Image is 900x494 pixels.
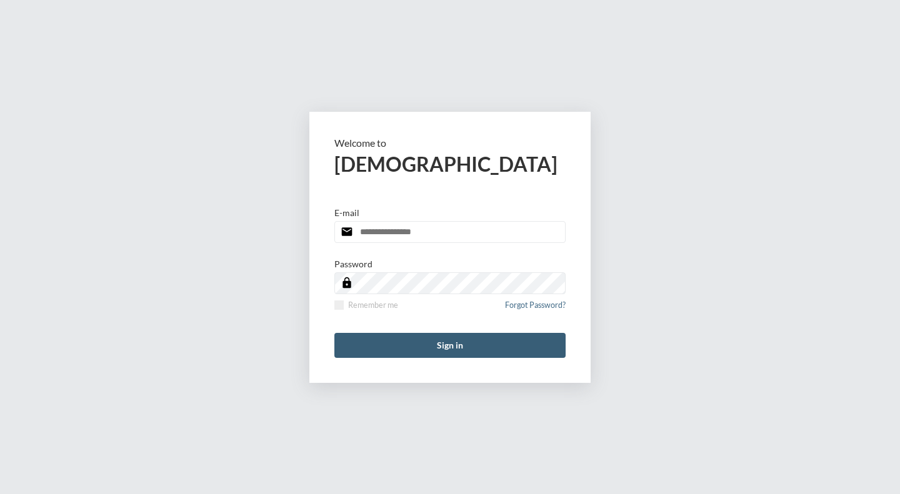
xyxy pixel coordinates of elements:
button: Sign in [334,333,566,358]
a: Forgot Password? [505,300,566,317]
p: Welcome to [334,137,566,149]
p: Password [334,259,372,269]
p: E-mail [334,207,359,218]
label: Remember me [334,300,398,310]
h2: [DEMOGRAPHIC_DATA] [334,152,566,176]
